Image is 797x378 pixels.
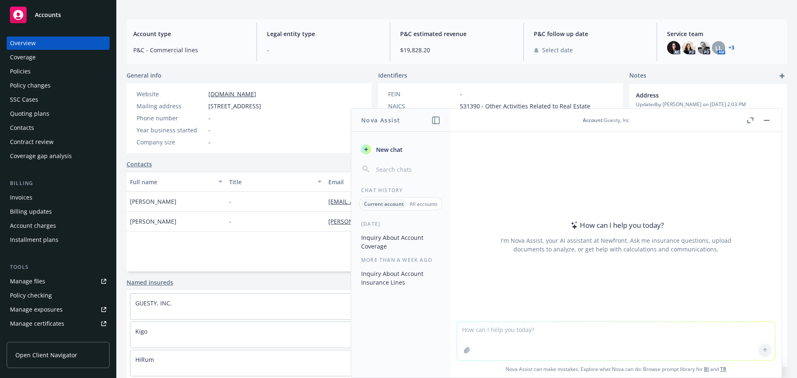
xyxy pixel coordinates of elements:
span: Account [583,117,603,124]
div: FEIN [388,90,457,98]
span: - [208,138,210,146]
span: Open Client Navigator [15,351,77,359]
a: Policies [7,65,110,78]
div: Contacts [10,121,34,134]
img: photo [682,41,695,54]
span: - [229,197,231,206]
div: More than a week ago [351,256,450,263]
button: New chat [358,142,444,157]
div: Policy changes [10,79,51,92]
div: Quoting plans [10,107,49,120]
span: Nova Assist can make mistakes. Explore what Nova can do: Browse prompt library for and [454,361,778,378]
span: - [208,114,210,122]
button: Full name [127,172,226,192]
a: [DOMAIN_NAME] [208,90,256,98]
span: New chat [374,145,403,154]
span: Accounts [35,12,61,18]
div: Manage exposures [10,303,63,316]
div: AddressUpdatedby [PERSON_NAME] on [DATE] 2:03 PMVerify client address at next renewal meeting [629,84,787,127]
div: Manage certificates [10,317,64,330]
div: Website [137,90,205,98]
a: Contacts [127,160,152,168]
a: Manage files [7,275,110,288]
button: Title [226,172,325,192]
div: Billing [7,179,110,188]
a: Kigo [135,327,147,335]
a: Coverage gap analysis [7,149,110,163]
div: Overview [10,37,36,50]
div: Phone number [137,114,205,122]
div: Manage files [10,275,45,288]
a: Invoices [7,191,110,204]
div: I'm Nova Assist, your AI assistant at Newfront. Ask me insurance questions, upload documents to a... [499,236,733,254]
span: P&C follow up date [534,29,647,38]
div: Policies [10,65,31,78]
span: P&C estimated revenue [400,29,513,38]
div: [DATE] [351,220,450,227]
span: Select date [542,46,573,54]
a: Manage certificates [7,317,110,330]
div: Billing updates [10,205,52,218]
span: Updated by [PERSON_NAME] on [DATE] 2:03 PM [636,101,780,108]
a: Accounts [7,3,110,27]
span: Notes [629,71,646,81]
button: Inquiry About Account Insurance Lines [358,267,444,289]
input: Search chats [374,163,440,175]
div: NAICS [388,102,457,110]
a: Policy changes [7,79,110,92]
span: Legal entity type [267,29,380,38]
a: Manage exposures [7,303,110,316]
p: Current account [364,200,404,207]
div: Coverage [10,51,36,64]
a: GUESTY, INC. [135,299,172,307]
h1: Nova Assist [361,116,400,124]
a: Installment plans [7,233,110,246]
a: [PERSON_NAME][EMAIL_ADDRESS][DOMAIN_NAME] [328,217,479,225]
div: Full name [130,178,213,186]
a: Named insureds [127,278,173,287]
a: [EMAIL_ADDRESS][DOMAIN_NAME] [328,198,432,205]
div: Coverage gap analysis [10,149,72,163]
div: Tools [7,263,110,271]
a: Quoting plans [7,107,110,120]
span: Account type [133,29,247,38]
span: - [267,46,380,54]
div: Email [328,178,478,186]
div: Installment plans [10,233,59,246]
a: Contacts [7,121,110,134]
span: - [208,126,210,134]
div: Policy checking [10,289,52,302]
div: Year business started [137,126,205,134]
span: - [229,217,231,226]
span: - [460,90,462,98]
span: $19,828.20 [400,46,513,54]
p: All accounts [410,200,438,207]
span: Identifiers [378,71,407,80]
div: Account charges [10,219,56,232]
span: P&C - Commercial lines [133,46,247,54]
a: Manage BORs [7,331,110,344]
div: Mailing address [137,102,205,110]
a: Billing updates [7,205,110,218]
img: photo [697,41,710,54]
a: SSC Cases [7,93,110,106]
button: Email [325,172,490,192]
button: Inquiry About Account Coverage [358,231,444,253]
a: add [777,71,787,81]
a: Overview [7,37,110,50]
span: General info [127,71,161,80]
img: photo [667,41,680,54]
span: Service team [667,29,780,38]
div: Chat History [351,187,450,194]
div: Title [229,178,313,186]
a: Coverage [7,51,110,64]
div: Manage BORs [10,331,49,344]
a: +3 [729,45,734,50]
span: [PERSON_NAME] [130,217,176,226]
a: TR [720,366,726,373]
span: LL [715,44,722,52]
a: BI [704,366,709,373]
span: [PERSON_NAME] [130,197,176,206]
span: 531390 - Other Activities Related to Real Estate [460,102,590,110]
